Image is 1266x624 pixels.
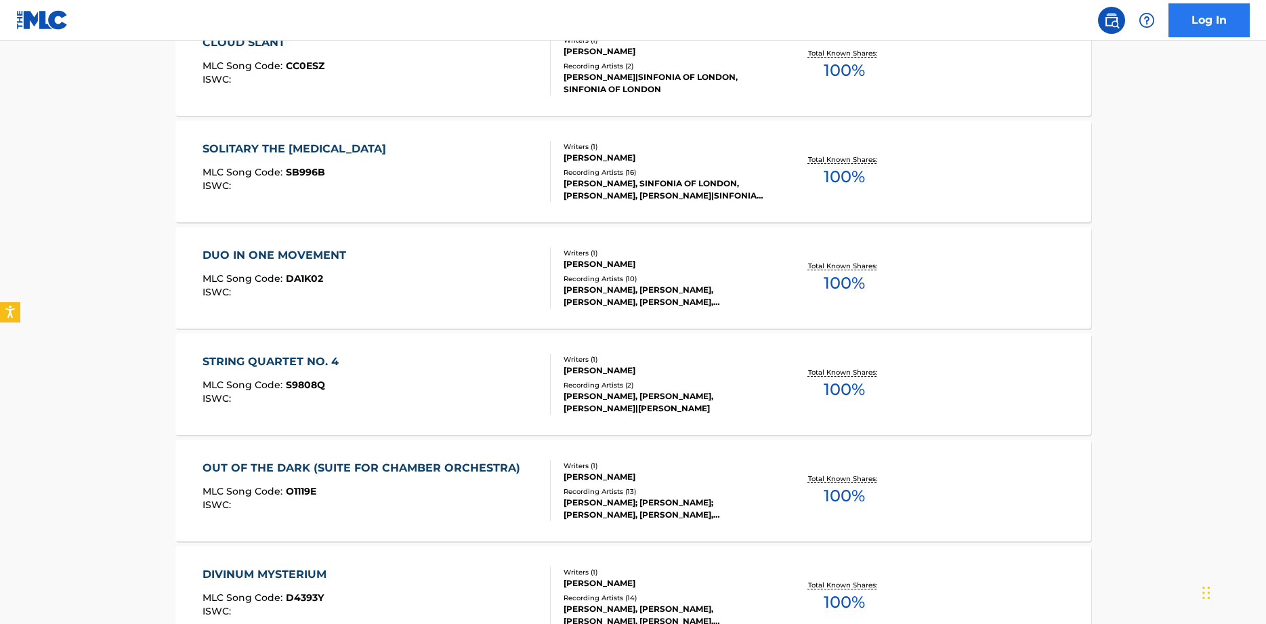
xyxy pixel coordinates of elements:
span: SB996B [286,166,325,178]
p: Total Known Shares: [808,474,881,484]
div: Recording Artists ( 13 ) [564,486,768,497]
div: Help [1133,7,1160,34]
span: ISWC : [203,392,234,404]
div: [PERSON_NAME], [PERSON_NAME], [PERSON_NAME]|[PERSON_NAME] [564,390,768,415]
p: Total Known Shares: [808,367,881,377]
span: D4393Y [286,591,324,604]
p: Total Known Shares: [808,580,881,590]
div: Drag [1202,573,1210,613]
span: S9808Q [286,379,325,391]
span: ISWC : [203,286,234,298]
a: Public Search [1098,7,1125,34]
span: MLC Song Code : [203,272,286,285]
a: SOLITARY THE [MEDICAL_DATA]MLC Song Code:SB996BISWC:Writers (1)[PERSON_NAME]Recording Artists (16... [175,121,1091,222]
span: MLC Song Code : [203,591,286,604]
div: [PERSON_NAME]|SINFONIA OF LONDON, SINFONIA OF LONDON [564,71,768,96]
div: Writers ( 1 ) [564,567,768,577]
div: Writers ( 1 ) [564,354,768,365]
div: Writers ( 1 ) [564,461,768,471]
div: OUT OF THE DARK (SUITE FOR CHAMBER ORCHESTRA) [203,460,527,476]
span: 100 % [824,590,865,615]
span: ISWC : [203,499,234,511]
a: CLOUD SLANTMLC Song Code:CC0ESZISWC:Writers (1)[PERSON_NAME]Recording Artists (2)[PERSON_NAME]|SI... [175,14,1091,116]
div: [PERSON_NAME] [564,365,768,377]
span: ISWC : [203,180,234,192]
img: MLC Logo [16,10,68,30]
iframe: Chat Widget [1198,559,1266,624]
div: Writers ( 1 ) [564,142,768,152]
img: search [1103,12,1120,28]
span: DA1K02 [286,272,323,285]
a: STRING QUARTET NO. 4MLC Song Code:S9808QISWC:Writers (1)[PERSON_NAME]Recording Artists (2)[PERSON... [175,333,1091,435]
p: Total Known Shares: [808,154,881,165]
div: CLOUD SLANT [203,35,324,51]
a: OUT OF THE DARK (SUITE FOR CHAMBER ORCHESTRA)MLC Song Code:O1119EISWC:Writers (1)[PERSON_NAME]Rec... [175,440,1091,541]
span: ISWC : [203,73,234,85]
span: 100 % [824,271,865,295]
img: help [1139,12,1155,28]
span: MLC Song Code : [203,485,286,497]
div: [PERSON_NAME], SINFONIA OF LONDON, [PERSON_NAME], [PERSON_NAME]|SINFONIA OF LONDON|[PERSON_NAME],... [564,178,768,202]
span: 100 % [824,58,865,83]
span: MLC Song Code : [203,379,286,391]
span: 100 % [824,484,865,508]
div: [PERSON_NAME] [564,471,768,483]
a: DUO IN ONE MOVEMENTMLC Song Code:DA1K02ISWC:Writers (1)[PERSON_NAME]Recording Artists (10)[PERSON... [175,227,1091,329]
a: Log In [1168,3,1250,37]
div: DUO IN ONE MOVEMENT [203,247,353,264]
span: 100 % [824,377,865,402]
span: 100 % [824,165,865,189]
div: Recording Artists ( 2 ) [564,61,768,71]
div: SOLITARY THE [MEDICAL_DATA] [203,141,393,157]
div: Recording Artists ( 2 ) [564,380,768,390]
div: STRING QUARTET NO. 4 [203,354,345,370]
div: Recording Artists ( 10 ) [564,274,768,284]
div: Writers ( 1 ) [564,248,768,258]
div: [PERSON_NAME] [564,577,768,589]
span: CC0ESZ [286,60,324,72]
div: [PERSON_NAME]; [PERSON_NAME]; [PERSON_NAME], [PERSON_NAME], [PERSON_NAME], [PERSON_NAME], [PERSON... [564,497,768,521]
div: [PERSON_NAME] [564,45,768,58]
div: Recording Artists ( 16 ) [564,167,768,178]
p: Total Known Shares: [808,261,881,271]
p: Total Known Shares: [808,48,881,58]
div: [PERSON_NAME] [564,258,768,270]
span: ISWC : [203,605,234,617]
div: Recording Artists ( 14 ) [564,593,768,603]
div: [PERSON_NAME], [PERSON_NAME], [PERSON_NAME], [PERSON_NAME], [PERSON_NAME] & [PERSON_NAME], [PERSO... [564,284,768,308]
span: O1119E [286,485,316,497]
div: [PERSON_NAME] [564,152,768,164]
div: DIVINUM MYSTERIUM [203,566,333,583]
span: MLC Song Code : [203,166,286,178]
span: MLC Song Code : [203,60,286,72]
